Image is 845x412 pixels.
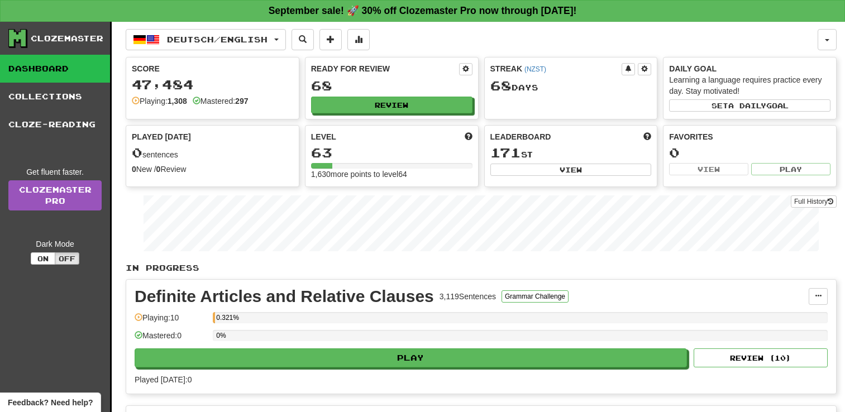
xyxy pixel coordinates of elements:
[167,35,268,44] span: Deutsch / English
[132,63,293,74] div: Score
[669,163,748,175] button: View
[132,165,136,174] strong: 0
[132,164,293,175] div: New / Review
[502,290,569,303] button: Grammar Challenge
[269,5,577,16] strong: September sale! 🚀 30% off Clozemaster Pro now through [DATE]!
[8,180,102,210] a: ClozemasterPro
[490,146,652,160] div: st
[669,74,830,97] div: Learning a language requires practice every day. Stay motivated!
[8,397,93,408] span: Open feedback widget
[135,348,687,367] button: Play
[168,97,187,106] strong: 1,308
[311,131,336,142] span: Level
[643,131,651,142] span: This week in points, UTC
[311,63,459,74] div: Ready for Review
[132,131,191,142] span: Played [DATE]
[311,97,472,113] button: Review
[465,131,472,142] span: Score more points to level up
[490,131,551,142] span: Leaderboard
[490,79,652,93] div: Day s
[311,79,472,93] div: 68
[490,63,622,74] div: Streak
[135,312,207,330] div: Playing: 10
[669,63,830,74] div: Daily Goal
[8,238,102,250] div: Dark Mode
[669,99,830,112] button: Seta dailygoal
[791,195,837,208] button: Full History
[751,163,830,175] button: Play
[31,33,103,44] div: Clozemaster
[319,29,342,50] button: Add sentence to collection
[490,164,652,176] button: View
[126,29,286,50] button: Deutsch/English
[126,262,837,274] p: In Progress
[135,288,434,305] div: Definite Articles and Relative Clauses
[135,375,192,384] span: Played [DATE]: 0
[347,29,370,50] button: More stats
[440,291,496,302] div: 3,119 Sentences
[311,146,472,160] div: 63
[135,330,207,348] div: Mastered: 0
[193,95,249,107] div: Mastered:
[132,95,187,107] div: Playing:
[55,252,79,265] button: Off
[524,65,546,73] a: (NZST)
[490,78,512,93] span: 68
[31,252,55,265] button: On
[132,78,293,92] div: 47,484
[490,145,521,160] span: 171
[669,146,830,160] div: 0
[156,165,161,174] strong: 0
[292,29,314,50] button: Search sentences
[235,97,248,106] strong: 297
[132,146,293,160] div: sentences
[728,102,766,109] span: a daily
[8,166,102,178] div: Get fluent faster.
[132,145,142,160] span: 0
[311,169,472,180] div: 1,630 more points to level 64
[669,131,830,142] div: Favorites
[694,348,828,367] button: Review (10)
